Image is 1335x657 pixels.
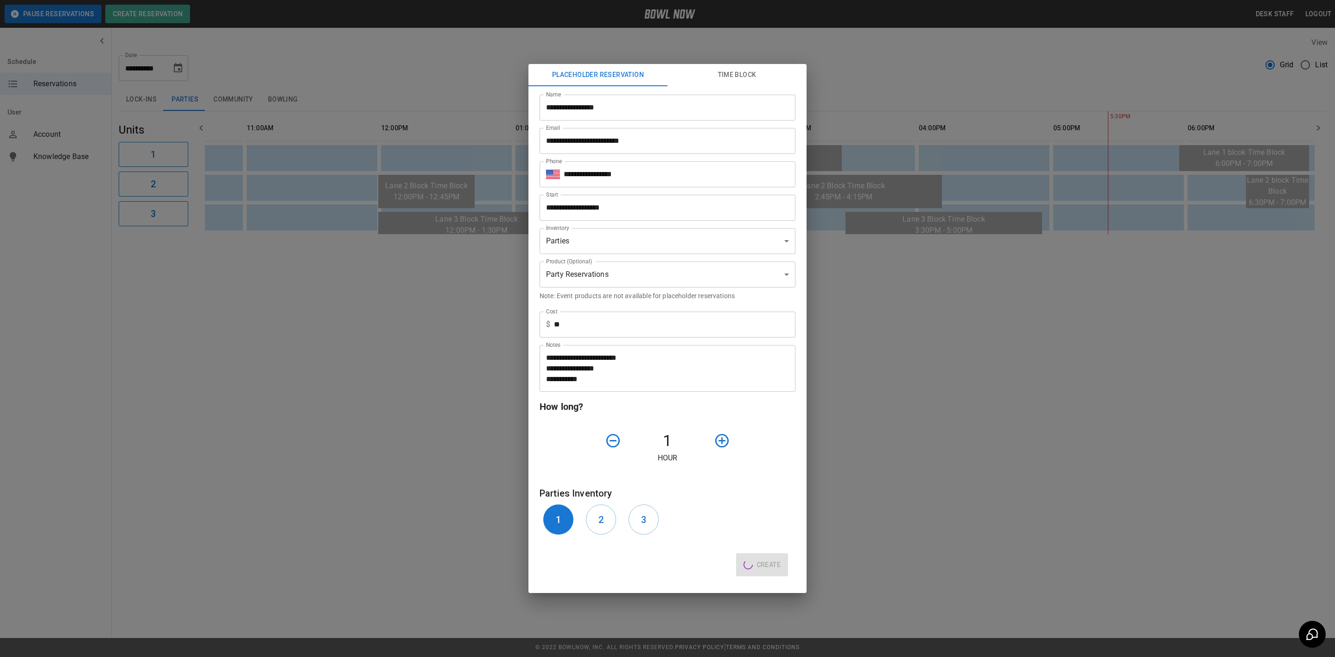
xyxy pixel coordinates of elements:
[528,64,667,86] button: Placeholder Reservation
[540,262,795,287] div: Party Reservations
[540,195,789,221] input: Choose date, selected date is Oct 4, 2025
[546,191,558,198] label: Start
[546,157,562,165] label: Phone
[641,512,646,527] h6: 3
[540,453,795,464] p: Hour
[540,399,795,414] h6: How long?
[540,291,795,300] p: Note: Event products are not available for placeholder reservations
[586,504,616,535] button: 2
[598,512,604,527] h6: 2
[540,486,795,501] h6: Parties Inventory
[543,504,573,535] button: 1
[546,319,550,330] p: $
[556,512,561,527] h6: 1
[629,504,659,535] button: 3
[667,64,807,86] button: Time Block
[540,228,795,254] div: Parties
[546,167,560,181] button: Select country
[625,431,710,451] h4: 1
